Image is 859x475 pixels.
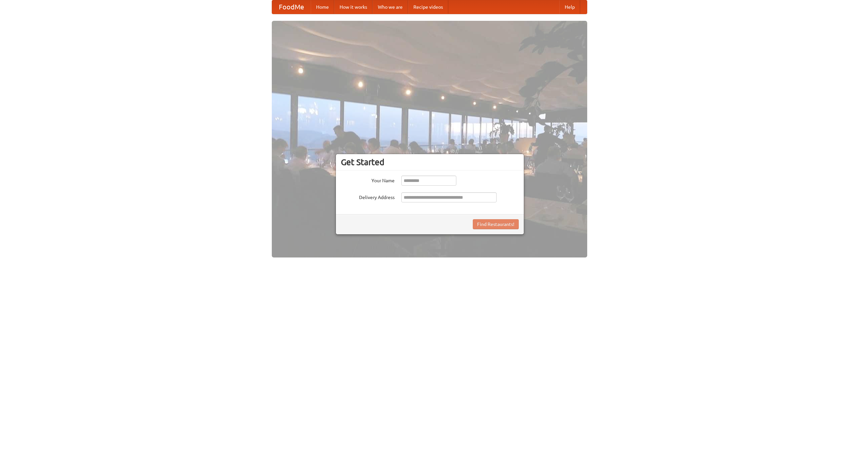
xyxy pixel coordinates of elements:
h3: Get Started [341,157,519,167]
a: Recipe videos [408,0,448,14]
label: Delivery Address [341,192,395,201]
a: Help [559,0,580,14]
button: Find Restaurants! [473,219,519,229]
a: Home [311,0,334,14]
label: Your Name [341,176,395,184]
a: FoodMe [272,0,311,14]
a: Who we are [372,0,408,14]
a: How it works [334,0,372,14]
